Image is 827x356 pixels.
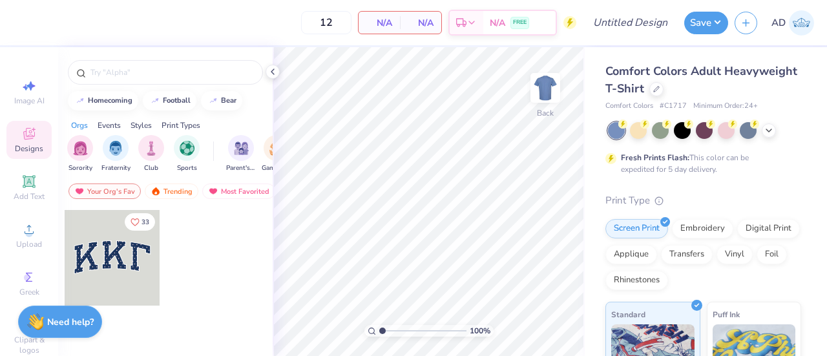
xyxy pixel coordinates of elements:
div: This color can be expedited for 5 day delivery. [621,152,780,175]
span: Upload [16,239,42,249]
span: Image AI [14,96,45,106]
div: Vinyl [717,245,753,264]
img: Club Image [144,141,158,156]
div: Orgs [71,120,88,131]
div: Back [537,107,554,119]
input: Try "Alpha" [89,66,255,79]
span: Add Text [14,191,45,202]
img: Fraternity Image [109,141,123,156]
button: filter button [226,135,256,173]
div: bear [221,97,236,104]
span: Puff Ink [713,308,740,321]
span: Parent's Weekend [226,163,256,173]
div: filter for Club [138,135,164,173]
button: homecoming [68,91,138,110]
div: filter for Parent's Weekend [226,135,256,173]
div: Events [98,120,121,131]
div: Trending [145,183,198,199]
button: football [143,91,196,110]
img: trend_line.gif [75,97,85,105]
button: filter button [101,135,131,173]
div: homecoming [88,97,132,104]
span: 100 % [470,325,490,337]
img: most_fav.gif [74,187,85,196]
img: Sorority Image [73,141,88,156]
div: Transfers [661,245,713,264]
img: Back [532,75,558,101]
span: Minimum Order: 24 + [693,101,758,112]
span: Fraternity [101,163,131,173]
div: Print Type [605,193,801,208]
button: bear [201,91,242,110]
span: Sorority [68,163,92,173]
input: Untitled Design [583,10,678,36]
span: Standard [611,308,645,321]
div: Screen Print [605,219,668,238]
span: FREE [513,18,527,27]
img: trend_line.gif [150,97,160,105]
div: football [163,97,191,104]
img: trend_line.gif [208,97,218,105]
div: Applique [605,245,657,264]
button: filter button [262,135,291,173]
button: Like [125,213,155,231]
img: Game Day Image [269,141,284,156]
span: Game Day [262,163,291,173]
div: Most Favorited [202,183,275,199]
span: # C1717 [660,101,687,112]
div: Rhinestones [605,271,668,290]
span: N/A [366,16,392,30]
div: filter for Sorority [67,135,93,173]
span: Designs [15,143,43,154]
span: Club [144,163,158,173]
span: N/A [490,16,505,30]
img: Parent's Weekend Image [234,141,249,156]
span: 33 [141,219,149,225]
div: Print Types [162,120,200,131]
button: filter button [138,135,164,173]
span: Comfort Colors Adult Heavyweight T-Shirt [605,63,797,96]
div: filter for Fraternity [101,135,131,173]
div: Your Org's Fav [68,183,141,199]
div: Styles [131,120,152,131]
span: N/A [408,16,434,30]
button: filter button [174,135,200,173]
button: filter button [67,135,93,173]
div: Digital Print [737,219,800,238]
img: Sports Image [180,141,194,156]
a: AD [771,10,814,36]
div: filter for Sports [174,135,200,173]
div: filter for Game Day [262,135,291,173]
img: Ava Dee [789,10,814,36]
strong: Need help? [47,316,94,328]
span: Sports [177,163,197,173]
span: Clipart & logos [6,335,52,355]
strong: Fresh Prints Flash: [621,152,689,163]
input: – – [301,11,351,34]
img: most_fav.gif [208,187,218,196]
div: Embroidery [672,219,733,238]
button: Save [684,12,728,34]
span: AD [771,16,786,30]
div: Foil [757,245,787,264]
span: Comfort Colors [605,101,653,112]
img: trending.gif [151,187,161,196]
span: Greek [19,287,39,297]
